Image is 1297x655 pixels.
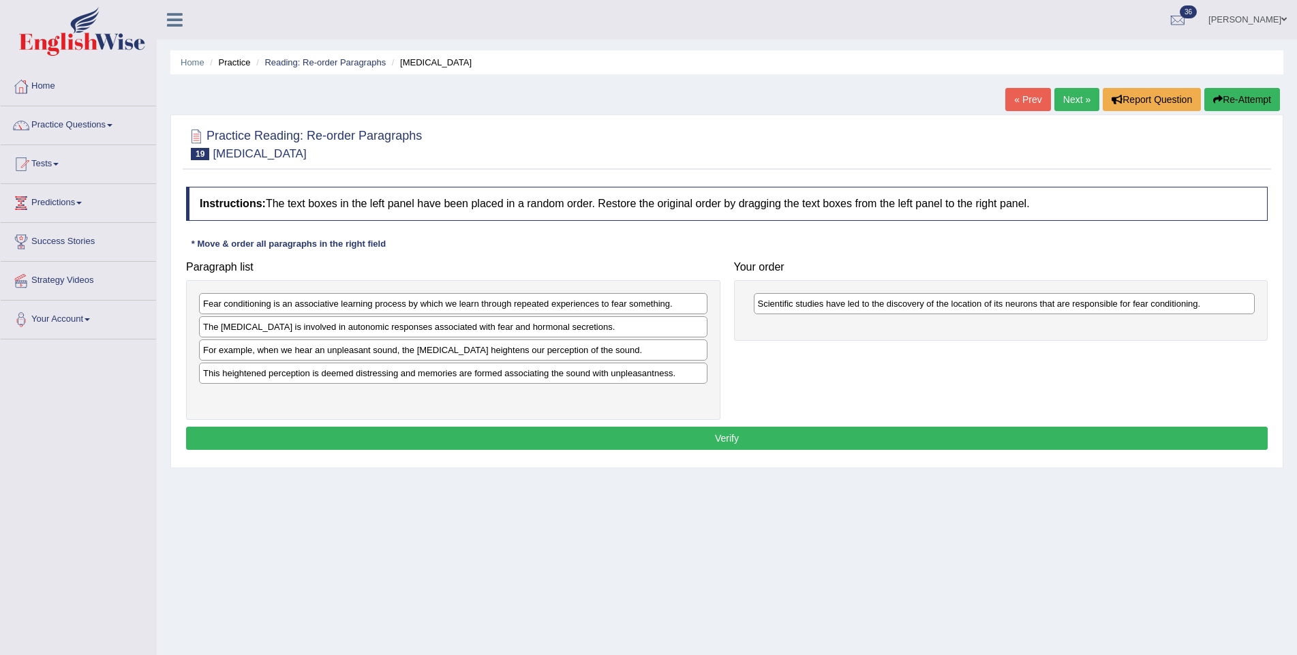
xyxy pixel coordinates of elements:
a: Practice Questions [1,106,156,140]
h4: The text boxes in the left panel have been placed in a random order. Restore the original order b... [186,187,1268,221]
a: Home [181,57,204,67]
a: Tests [1,145,156,179]
a: Home [1,67,156,102]
a: « Prev [1005,88,1050,111]
li: Practice [207,56,250,69]
h2: Practice Reading: Re-order Paragraphs [186,126,422,160]
a: Strategy Videos [1,262,156,296]
a: Next » [1054,88,1099,111]
div: The [MEDICAL_DATA] is involved in autonomic responses associated with fear and hormonal secretions. [199,316,707,337]
a: Success Stories [1,223,156,257]
li: [MEDICAL_DATA] [388,56,472,69]
a: Predictions [1,184,156,218]
div: * Move & order all paragraphs in the right field [186,238,391,251]
a: Your Account [1,301,156,335]
div: Fear conditioning is an associative learning process by which we learn through repeated experienc... [199,293,707,314]
div: This heightened perception is deemed distressing and memories are formed associating the sound wi... [199,363,707,384]
button: Report Question [1103,88,1201,111]
h4: Paragraph list [186,261,720,273]
button: Verify [186,427,1268,450]
span: 19 [191,148,209,160]
div: For example, when we hear an unpleasant sound, the [MEDICAL_DATA] heightens our perception of the... [199,339,707,361]
div: Scientific studies have led to the discovery of the location of its neurons that are responsible ... [754,293,1255,314]
a: Reading: Re-order Paragraphs [264,57,386,67]
span: 36 [1180,5,1197,18]
small: [MEDICAL_DATA] [213,147,306,160]
button: Re-Attempt [1204,88,1280,111]
h4: Your order [734,261,1268,273]
b: Instructions: [200,198,266,209]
